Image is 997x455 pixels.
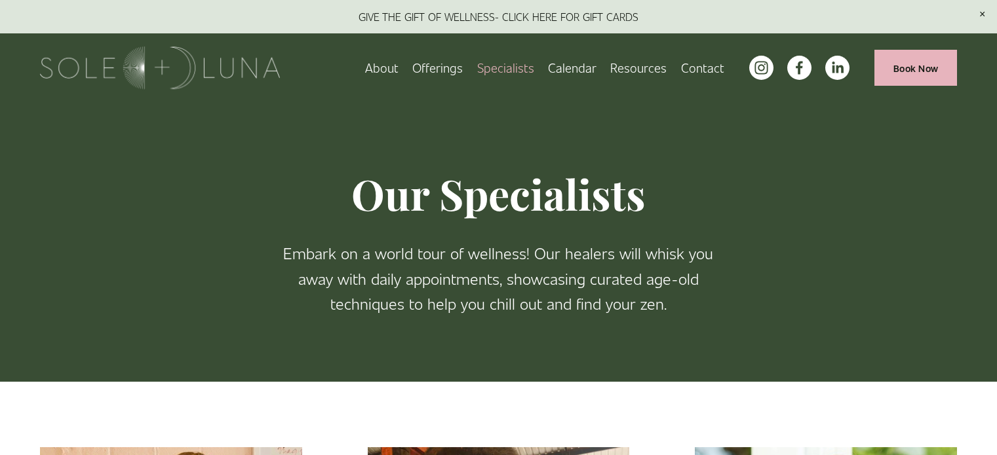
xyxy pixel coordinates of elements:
a: facebook-unauth [787,56,811,80]
span: Resources [610,58,667,78]
a: Specialists [477,56,534,79]
h1: Our Specialists [269,168,728,220]
span: Offerings [412,58,463,78]
a: Calendar [548,56,596,79]
a: Book Now [874,50,957,86]
a: Contact [681,56,724,79]
a: folder dropdown [412,56,463,79]
a: instagram-unauth [749,56,773,80]
a: folder dropdown [610,56,667,79]
a: About [365,56,399,79]
img: Sole + Luna [40,46,281,89]
a: LinkedIn [825,56,850,80]
p: Embark on a world tour of wellness! Our healers will whisk you away with daily appointments, show... [269,240,728,316]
